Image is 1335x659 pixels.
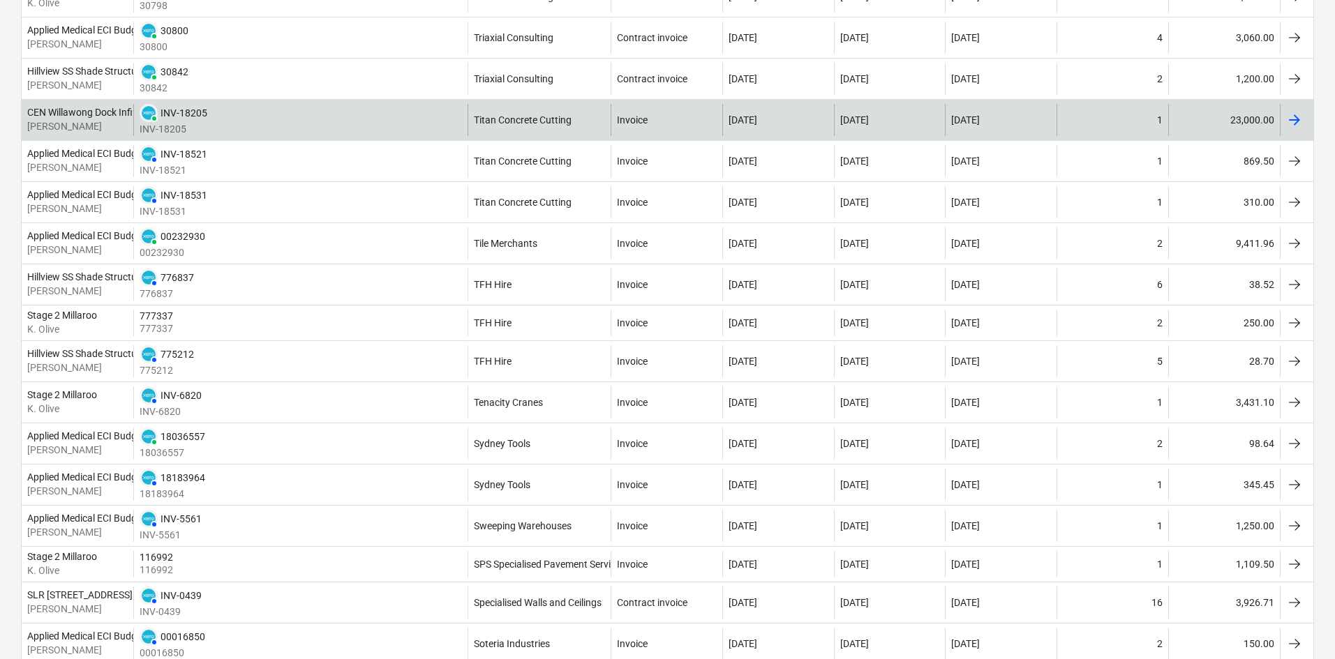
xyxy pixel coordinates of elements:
div: Invoice [617,559,648,570]
div: [DATE] [840,479,869,490]
p: 30800 [140,40,188,54]
div: [DATE] [840,317,869,328]
p: [PERSON_NAME] [27,37,145,51]
div: Invoice has been synced with Xero and its status is currently AUTHORISED [140,268,158,287]
div: [DATE] [840,32,869,43]
div: 2 [1157,638,1163,649]
div: [DATE] [729,156,757,167]
div: Invoice [617,356,648,367]
div: Invoice has been synced with Xero and its status is currently PAID [140,22,158,40]
p: [PERSON_NAME] [27,160,145,174]
img: xero.svg [142,512,156,526]
div: 2 [1157,438,1163,449]
p: [PERSON_NAME] [27,119,137,133]
div: [DATE] [729,238,757,249]
div: [DATE] [729,520,757,531]
p: [PERSON_NAME] [27,243,145,257]
div: Triaxial Consulting [474,32,553,43]
div: Contract invoice [617,597,687,608]
div: SPS Specialised Pavement Services [474,559,625,570]
div: Invoice [617,520,648,531]
div: 2 [1157,73,1163,84]
div: Invoice [617,438,648,449]
img: xero.svg [142,24,156,38]
div: 345.45 [1168,469,1280,501]
div: Applied Medical ECI Budget [27,630,145,642]
div: Tenacity Cranes [474,397,543,408]
div: Hillview SS Shade Structure [27,66,145,77]
p: [PERSON_NAME] [27,361,145,374]
p: 30842 [140,81,188,95]
div: [DATE] [729,32,757,43]
div: INV-0439 [161,590,202,601]
div: [DATE] [951,438,980,449]
p: [PERSON_NAME] [27,484,145,498]
div: 1 [1157,559,1163,570]
div: 18183964 [161,472,205,483]
div: Applied Medical ECI Budget [27,513,145,524]
div: [DATE] [729,197,757,208]
div: Stage 2 Millaroo [27,389,97,400]
div: 869.50 [1168,145,1280,177]
p: K. Olive [27,563,97,577]
div: Invoice has been synced with Xero and its status is currently PAID [140,104,158,122]
p: INV-18205 [140,122,207,136]
div: [DATE] [840,156,869,167]
img: xero.svg [142,347,156,361]
p: [PERSON_NAME] [27,643,145,657]
div: 2 [1157,238,1163,249]
div: Invoice has been synced with Xero and its status is currently AUTHORISED [140,510,158,528]
div: 5 [1157,356,1163,367]
div: [DATE] [840,356,869,367]
p: [PERSON_NAME] [27,443,145,457]
div: [DATE] [951,156,980,167]
div: Applied Medical ECI Budget [27,148,145,159]
div: Stage 2 Millaroo [27,310,97,321]
img: xero.svg [142,388,156,402]
div: 2 [1157,317,1163,328]
p: 777337 [140,321,176,335]
p: INV-18521 [140,163,207,177]
div: [DATE] [951,114,980,126]
div: 16 [1151,597,1163,608]
div: TFH Hire [474,356,512,367]
p: [PERSON_NAME] [27,602,133,616]
img: xero.svg [142,147,156,161]
img: xero.svg [142,106,156,120]
div: Sydney Tools [474,479,530,490]
iframe: Chat Widget [1265,592,1335,659]
div: [DATE] [951,197,980,208]
div: 310.00 [1168,186,1280,218]
div: [DATE] [951,397,980,408]
div: 6 [1157,279,1163,290]
div: CEN Willawong Dock Infill [27,107,137,118]
div: 98.64 [1168,427,1280,460]
div: [DATE] [951,638,980,649]
p: 116992 [140,563,176,577]
div: Invoice [617,279,648,290]
div: Specialised Walls and Ceilings [474,597,602,608]
div: [DATE] [840,520,869,531]
div: [DATE] [951,73,980,84]
div: 1 [1157,479,1163,490]
p: [PERSON_NAME] [27,525,145,539]
div: Invoice [617,114,648,126]
div: [DATE] [951,356,980,367]
div: [DATE] [729,597,757,608]
div: Soteria Industries [474,638,550,649]
div: [DATE] [840,638,869,649]
div: 1 [1157,520,1163,531]
div: [DATE] [840,73,869,84]
div: 1,250.00 [1168,510,1280,542]
p: 18183964 [140,487,205,501]
div: [DATE] [840,279,869,290]
div: [DATE] [840,397,869,408]
div: Applied Medical ECI Budget [27,24,145,36]
div: Hillview SS Shade Structure [27,348,145,359]
div: [DATE] [840,197,869,208]
div: Invoice has been synced with Xero and its status is currently AUTHORISED [140,628,158,646]
div: 1 [1157,197,1163,208]
p: 776837 [140,287,194,301]
p: [PERSON_NAME] [27,78,145,92]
